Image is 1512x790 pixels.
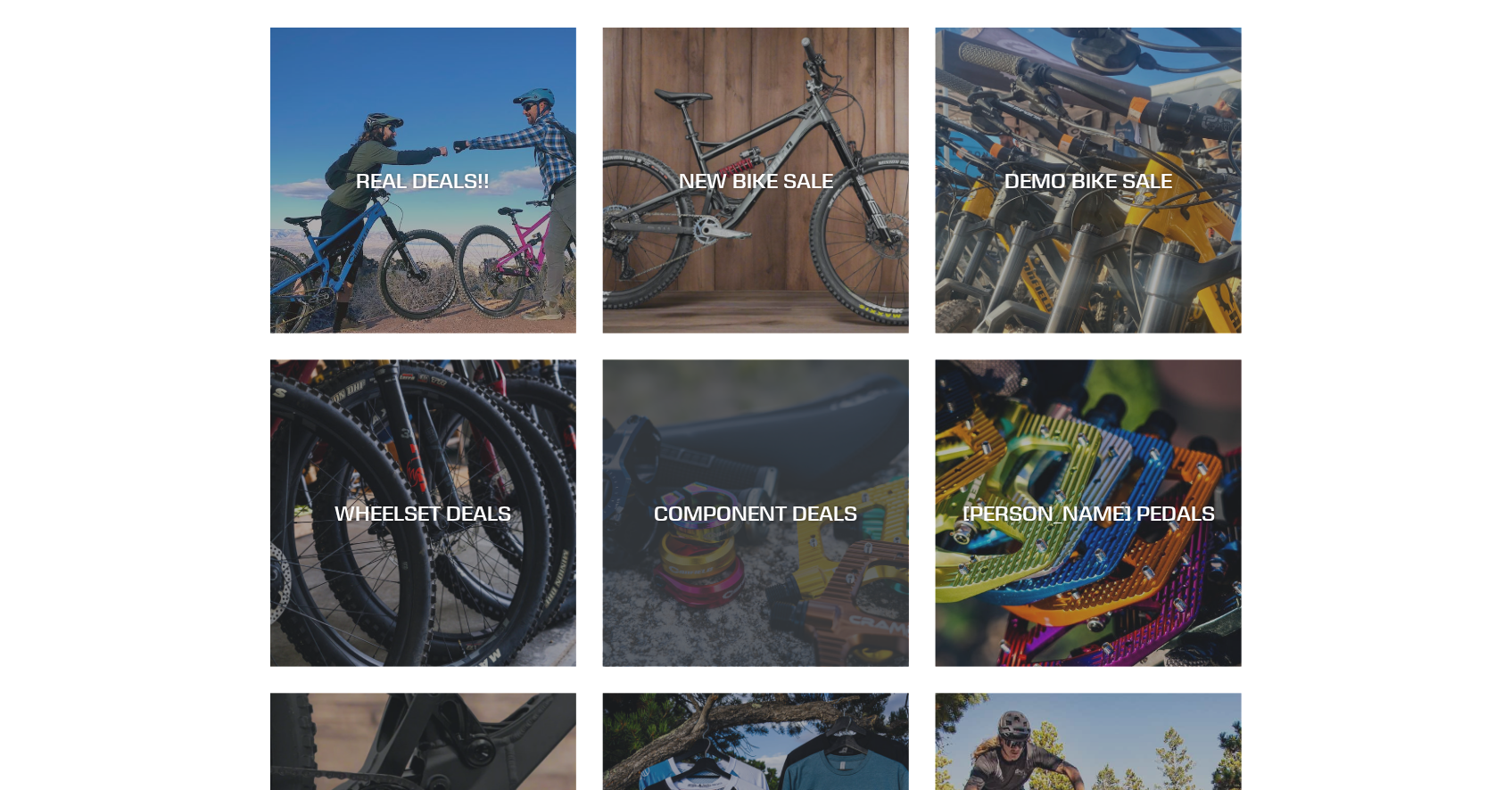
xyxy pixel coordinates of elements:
a: COMPONENT DEALS [603,360,909,666]
div: NEW BIKE SALE [603,168,909,193]
div: COMPONENT DEALS [603,500,909,526]
a: [PERSON_NAME] PEDALS [936,360,1242,666]
div: REAL DEALS!! [270,168,576,193]
a: DEMO BIKE SALE [936,28,1242,333]
a: REAL DEALS!! [270,28,576,333]
div: DEMO BIKE SALE [936,168,1242,193]
div: WHEELSET DEALS [270,500,576,526]
a: NEW BIKE SALE [603,28,909,333]
a: WHEELSET DEALS [270,360,576,666]
div: [PERSON_NAME] PEDALS [936,500,1242,526]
